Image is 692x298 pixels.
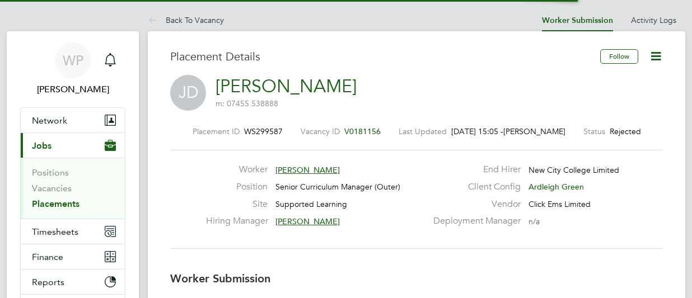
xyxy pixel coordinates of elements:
span: Supported Learning [275,199,347,209]
span: [DATE] 15:05 - [451,126,503,136]
h3: Placement Details [170,49,592,64]
a: [PERSON_NAME] [216,75,357,97]
label: Status [583,126,605,136]
a: Vacancies [32,183,72,193]
a: Back To Vacancy [148,15,224,25]
button: Timesheets [21,219,125,244]
label: Worker [206,164,268,176]
b: Worker Submission [170,272,270,285]
span: V0181156 [344,126,381,136]
a: Activity Logs [631,15,676,25]
label: Deployment Manager [427,215,521,227]
button: Finance [21,244,125,269]
button: Reports [21,269,125,294]
span: [PERSON_NAME] [275,165,340,175]
span: Timesheets [32,226,78,237]
label: Site [206,198,268,210]
span: Ardleigh Green [529,182,584,192]
button: Network [21,108,125,133]
span: WS299587 [244,126,283,136]
div: Jobs [21,158,125,219]
span: Jobs [32,140,52,151]
span: m: 07455 538888 [216,98,278,108]
button: Jobs [21,133,125,158]
span: Wendy Preedy [20,83,125,96]
a: Worker Submission [542,16,613,25]
span: [PERSON_NAME] [275,216,340,226]
span: New City College Limited [529,165,619,175]
label: Hiring Manager [206,215,268,227]
a: Placements [32,198,80,209]
button: Follow [600,49,638,64]
span: n/a [529,216,540,226]
label: Last Updated [399,126,447,136]
span: Finance [32,252,63,262]
span: Rejected [610,126,641,136]
label: Placement ID [193,126,240,136]
span: Click Ems Limited [529,199,591,209]
label: Position [206,181,268,193]
span: [PERSON_NAME] [503,126,565,136]
span: JD [170,75,206,111]
span: Senior Curriculum Manager (Outer) [275,182,400,192]
span: Reports [32,277,64,287]
label: Vendor [427,198,521,210]
span: WP [63,53,83,68]
label: Vacancy ID [301,126,340,136]
span: Network [32,115,67,126]
label: Client Config [427,181,521,193]
label: End Hirer [427,164,521,176]
a: WP[PERSON_NAME] [20,42,125,96]
a: Positions [32,167,69,178]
